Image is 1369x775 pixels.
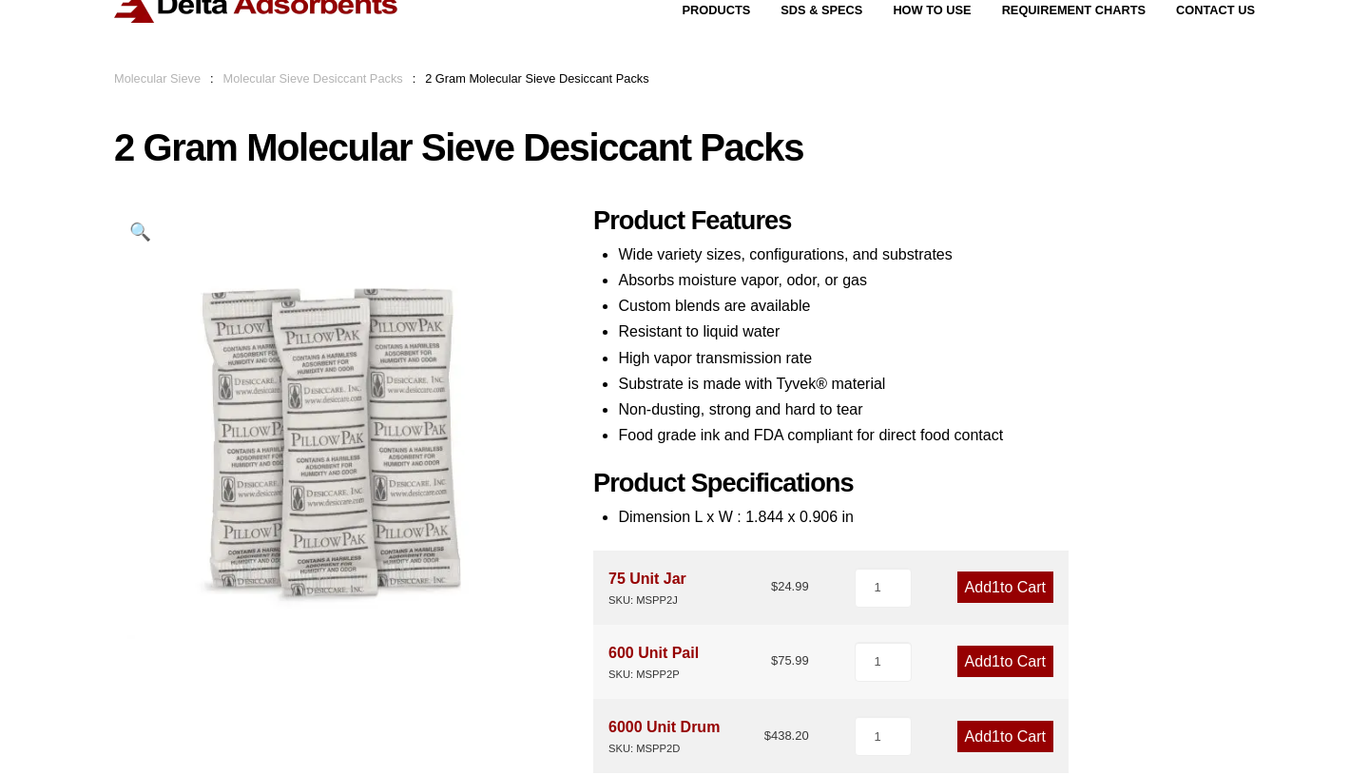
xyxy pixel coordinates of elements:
[114,205,166,258] a: View full-screen image gallery
[750,5,862,17] a: SDS & SPECS
[618,504,1255,530] li: Dimension L x W : 1.844 x 0.906 in
[992,579,1000,595] span: 1
[652,5,751,17] a: Products
[618,422,1255,448] li: Food grade ink and FDA compliant for direct food contact
[618,293,1255,319] li: Custom blends are available
[771,579,809,593] bdi: 24.99
[210,71,214,86] span: :
[618,345,1255,371] li: High vapor transmission rate
[413,71,416,86] span: :
[618,242,1255,267] li: Wide variety sizes, configurations, and substrates
[608,640,699,684] div: 600 Unit Pail
[618,371,1255,397] li: Substrate is made with Tyvek® material
[957,646,1053,677] a: Add1to Cart
[1176,5,1255,17] span: Contact Us
[764,728,771,743] span: $
[972,5,1146,17] a: Requirement Charts
[862,5,971,17] a: How to Use
[114,127,1255,167] h1: 2 Gram Molecular Sieve Desiccant Packs
[608,666,699,684] div: SKU: MSPP2P
[771,653,778,668] span: $
[608,591,686,610] div: SKU: MSPP2J
[992,728,1000,745] span: 1
[1146,5,1255,17] a: Contact Us
[957,721,1053,752] a: Add1to Cart
[992,653,1000,669] span: 1
[608,566,686,610] div: 75 Unit Jar
[593,205,1255,237] h2: Product Features
[608,740,720,758] div: SKU: MSPP2D
[764,728,809,743] bdi: 438.20
[114,71,201,86] a: Molecular Sieve
[425,71,648,86] span: 2 Gram Molecular Sieve Desiccant Packs
[771,653,809,668] bdi: 75.99
[129,222,151,242] span: 🔍
[223,71,403,86] a: Molecular Sieve Desiccant Packs
[593,468,1255,499] h2: Product Specifications
[1002,5,1146,17] span: Requirement Charts
[771,579,778,593] span: $
[608,714,720,758] div: 6000 Unit Drum
[683,5,751,17] span: Products
[893,5,971,17] span: How to Use
[781,5,862,17] span: SDS & SPECS
[618,319,1255,344] li: Resistant to liquid water
[618,397,1255,422] li: Non-dusting, strong and hard to tear
[618,267,1255,293] li: Absorbs moisture vapor, odor, or gas
[957,572,1053,603] a: Add1to Cart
